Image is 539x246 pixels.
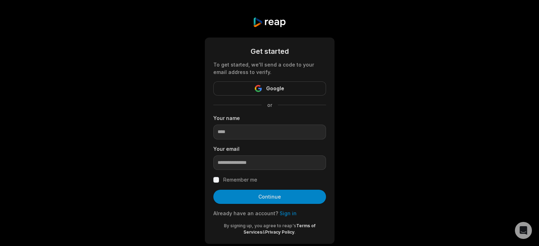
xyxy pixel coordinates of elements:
span: or [262,101,278,109]
button: Google [213,81,326,96]
a: Terms of Services [243,223,315,235]
button: Continue [213,190,326,204]
label: Your email [213,145,326,153]
img: reap [253,17,286,28]
div: Get started [213,46,326,57]
label: Your name [213,114,326,122]
div: Open Intercom Messenger [515,222,532,239]
a: Sign in [280,210,297,216]
span: & [262,229,265,235]
span: . [294,229,296,235]
span: Already have an account? [213,210,278,216]
div: To get started, we'll send a code to your email address to verify. [213,61,326,76]
a: Privacy Policy [265,229,294,235]
span: By signing up, you agree to reap's [224,223,296,228]
label: Remember me [223,176,257,184]
span: Google [266,84,284,93]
